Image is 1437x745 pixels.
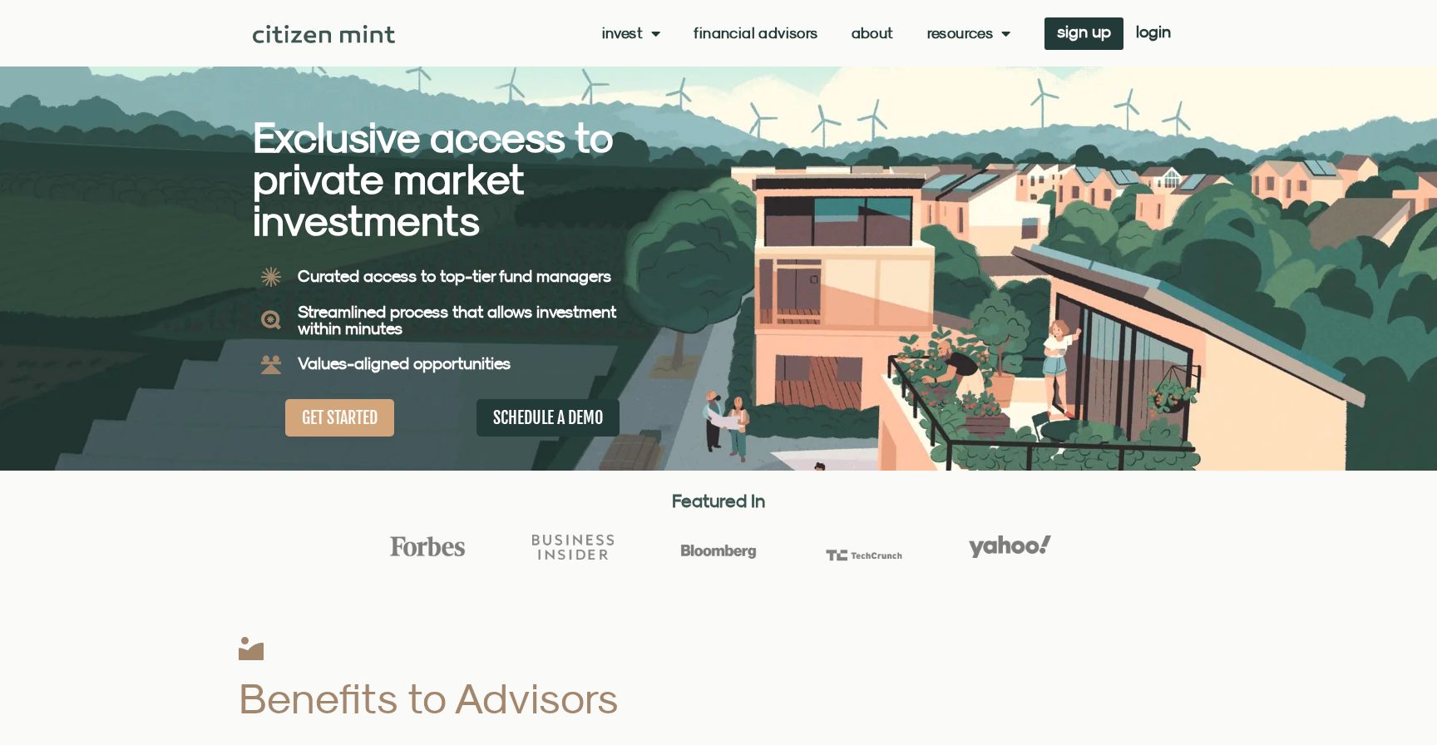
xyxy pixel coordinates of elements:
[602,25,661,42] a: Invest
[493,407,603,428] span: SCHEDULE A DEMO
[387,535,468,557] img: Forbes Logo
[298,353,511,372] b: Values-aligned opportunities
[1044,17,1123,50] a: sign up
[927,25,1011,42] a: Resources
[239,677,867,719] h2: Benefits to Advisors
[477,399,620,437] a: SCHEDULE A DEMO
[1123,17,1183,50] a: login
[694,25,817,42] a: Financial Advisors
[253,116,660,241] h2: Exclusive access to private market investments
[602,25,1011,42] nav: Menu
[672,490,765,511] strong: Featured In
[1136,26,1171,37] span: login
[1057,26,1111,37] span: sign up
[298,266,611,285] b: Curated access to top-tier fund managers
[285,399,394,437] a: GET STARTED
[302,407,378,428] span: GET STARTED
[253,25,395,43] img: Citizen Mint
[298,302,616,338] b: Streamlined process that allows investment within minutes
[852,25,894,42] a: About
